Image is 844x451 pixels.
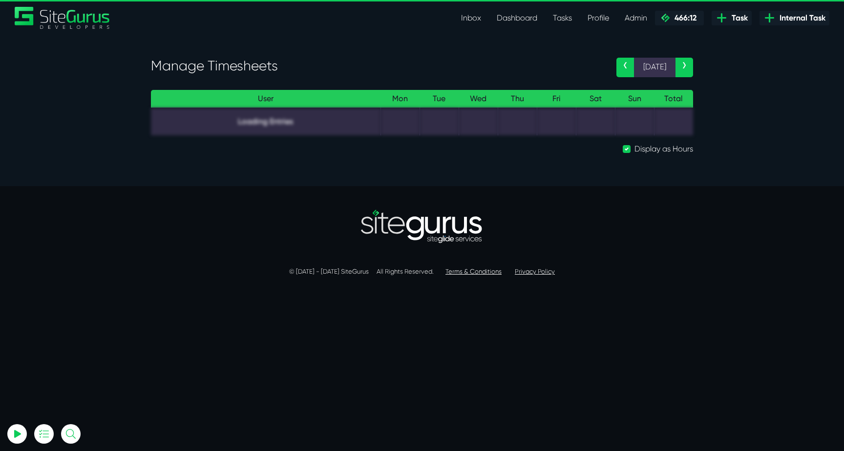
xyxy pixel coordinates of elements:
[15,7,110,29] a: SiteGurus
[151,107,380,135] td: Loading Entries
[15,7,110,29] img: Sitegurus Logo
[580,8,617,28] a: Profile
[654,90,693,108] th: Total
[616,58,634,77] a: ‹
[671,13,696,22] span: 466:12
[615,90,654,108] th: Sun
[498,90,537,108] th: Thu
[545,8,580,28] a: Tasks
[420,90,459,108] th: Tue
[453,8,489,28] a: Inbox
[489,8,545,28] a: Dashboard
[151,90,380,108] th: User
[634,58,675,77] span: [DATE]
[675,58,693,77] a: ›
[151,58,602,74] h3: Manage Timesheets
[459,90,498,108] th: Wed
[617,8,655,28] a: Admin
[634,143,693,155] label: Display as Hours
[445,268,502,275] a: Terms & Conditions
[380,90,420,108] th: Mon
[537,90,576,108] th: Fri
[576,90,615,108] th: Sat
[655,11,704,25] a: 466:12
[776,12,825,24] span: Internal Task
[515,268,555,275] a: Privacy Policy
[151,267,693,277] p: © [DATE] - [DATE] SiteGurus All Rights Reserved.
[760,11,829,25] a: Internal Task
[712,11,752,25] a: Task
[728,12,748,24] span: Task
